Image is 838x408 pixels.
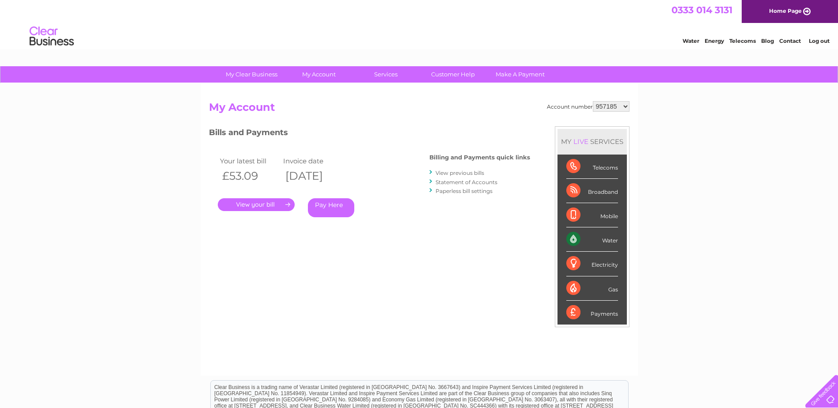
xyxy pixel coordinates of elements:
[671,4,732,15] a: 0333 014 3131
[484,66,557,83] a: Make A Payment
[282,66,355,83] a: My Account
[218,167,281,185] th: £53.09
[215,66,288,83] a: My Clear Business
[436,179,497,185] a: Statement of Accounts
[566,227,618,252] div: Water
[218,155,281,167] td: Your latest bill
[779,38,801,44] a: Contact
[566,155,618,179] div: Telecoms
[209,126,530,142] h3: Bills and Payments
[566,203,618,227] div: Mobile
[281,167,345,185] th: [DATE]
[557,129,627,154] div: MY SERVICES
[209,101,629,118] h2: My Account
[809,38,830,44] a: Log out
[29,23,74,50] img: logo.png
[572,137,590,146] div: LIVE
[566,276,618,301] div: Gas
[349,66,422,83] a: Services
[566,179,618,203] div: Broadband
[566,301,618,325] div: Payments
[566,252,618,276] div: Electricity
[308,198,354,217] a: Pay Here
[705,38,724,44] a: Energy
[429,154,530,161] h4: Billing and Payments quick links
[211,5,628,43] div: Clear Business is a trading name of Verastar Limited (registered in [GEOGRAPHIC_DATA] No. 3667643...
[417,66,489,83] a: Customer Help
[436,188,493,194] a: Paperless bill settings
[436,170,484,176] a: View previous bills
[547,101,629,112] div: Account number
[683,38,699,44] a: Water
[761,38,774,44] a: Blog
[218,198,295,211] a: .
[281,155,345,167] td: Invoice date
[729,38,756,44] a: Telecoms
